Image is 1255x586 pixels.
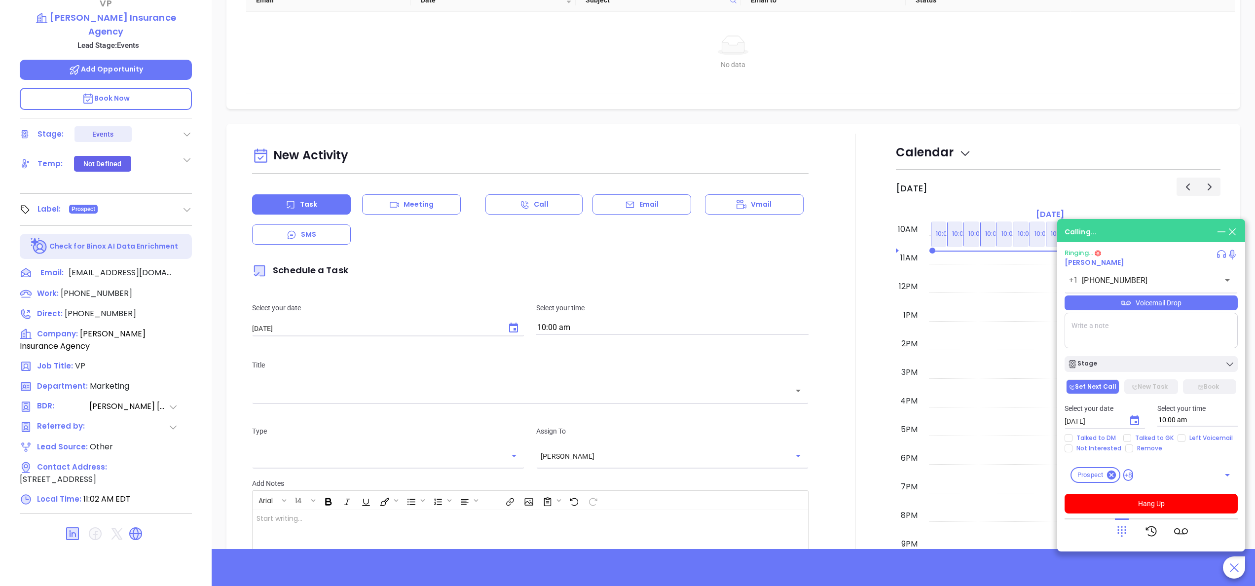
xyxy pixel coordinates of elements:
button: New Task [1124,379,1178,394]
span: Contact Address: [37,462,107,472]
p: Select your time [536,302,809,313]
p: Task [300,199,317,210]
span: Email: [40,267,64,280]
span: Left Voicemail [1185,434,1237,442]
div: 12pm [897,281,920,293]
p: Add Notes [252,478,809,489]
span: 14 [290,496,307,503]
button: Open [507,449,521,463]
span: Font family [253,492,289,509]
button: Book [1183,379,1236,394]
span: Other [90,441,113,452]
button: Stage [1065,356,1238,372]
button: Set Next Call [1066,379,1119,394]
p: 10:00am Call [PERSON_NAME] to follow up [1001,229,1138,239]
button: Next day [1198,178,1220,196]
span: Referred by: [37,421,88,433]
button: Open [1220,273,1234,287]
span: Department: [37,381,88,391]
span: [PERSON_NAME] [PERSON_NAME] [89,401,168,413]
img: Ai-Enrich-DaqCidB-.svg [31,238,48,255]
a: [PERSON_NAME] Insurance Agency [20,11,192,38]
p: 10:00am Call [PERSON_NAME] to follow up [936,229,1072,239]
span: [PHONE_NUMBER] [61,288,132,299]
span: BDR: [37,401,88,413]
h2: [DATE] [896,183,927,194]
div: Voicemail Drop [1065,295,1238,310]
span: 11:02 AM EDT [83,493,131,505]
span: Undo [564,492,582,509]
span: [PERSON_NAME] [1065,257,1124,267]
span: Calendar [896,144,971,160]
span: Remove [1133,444,1166,452]
span: [PERSON_NAME] Insurance Agency [20,328,146,352]
p: Lead Stage: Events [25,39,192,52]
div: Stage: [37,127,64,142]
div: New Activity [252,144,809,169]
span: [STREET_ADDRESS] [20,474,96,485]
span: Talked to GK [1131,434,1178,442]
p: 10:00am Call [PERSON_NAME] to follow up [968,229,1105,239]
div: 8pm [899,510,920,521]
div: Events [92,126,114,142]
p: 10:00am Call [PERSON_NAME] to follow up [1051,229,1187,239]
span: Fill color or set the text color [375,492,401,509]
span: Prospect [72,204,96,215]
span: Ringing... [1065,248,1093,257]
div: Stage [1068,359,1097,369]
div: 10am [896,223,920,235]
div: 4pm [898,395,920,407]
p: +1 [1069,274,1078,286]
button: Open [791,384,805,398]
span: Not Interested [1072,444,1125,452]
span: [PHONE_NUMBER] [65,308,136,319]
span: Underline [356,492,374,509]
p: Select your date [252,302,524,313]
span: Insert link [500,492,518,509]
span: Add Opportunity [69,64,144,74]
div: Label: [37,202,61,217]
span: Schedule a Task [252,264,348,276]
span: Align [455,492,480,509]
button: Open [1220,468,1234,482]
button: Previous day [1177,178,1199,196]
p: Vmail [751,199,772,210]
button: Open [791,449,805,463]
span: VP [75,360,85,371]
button: Choose date, selected date is Oct 3, 2025 [1125,411,1144,431]
span: Insert Unordered List [402,492,427,509]
span: Local Time: [37,494,81,504]
div: No data [258,59,1208,70]
span: Arial [254,496,278,503]
p: 10:00am Call [PERSON_NAME] to follow up [985,229,1122,239]
p: Select your time [1157,403,1238,414]
span: [EMAIL_ADDRESS][DOMAIN_NAME] [69,267,172,279]
input: MM/DD/YYYY [1065,416,1121,426]
div: 3pm [899,366,920,378]
p: 10:00am Call [PERSON_NAME] to follow up [1018,229,1154,239]
button: Hang Up [1065,494,1238,513]
span: Lead Source: [37,441,88,452]
span: Surveys [538,492,563,509]
p: Email [639,199,659,210]
span: Marketing [90,380,129,392]
button: 14 [290,492,309,509]
div: Prospect [1070,467,1120,483]
p: Title [252,360,809,370]
button: Arial [254,492,280,509]
p: Check for Binox AI Data Enrichment [49,241,178,252]
span: Bold [319,492,336,509]
span: Insert Ordered List [428,492,454,509]
span: Insert Image [519,492,537,509]
p: Select your date [1065,403,1145,414]
p: SMS [301,229,316,240]
p: Call [534,199,548,210]
button: Choose date, selected date is Oct 3, 2025 [504,318,523,338]
span: Book Now [82,93,130,103]
p: 10:00am Call [PERSON_NAME] to follow up [1034,229,1171,239]
div: 1pm [901,309,920,321]
span: Company: [37,329,78,339]
a: [DATE] [1034,208,1066,221]
span: Work : [37,288,59,298]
